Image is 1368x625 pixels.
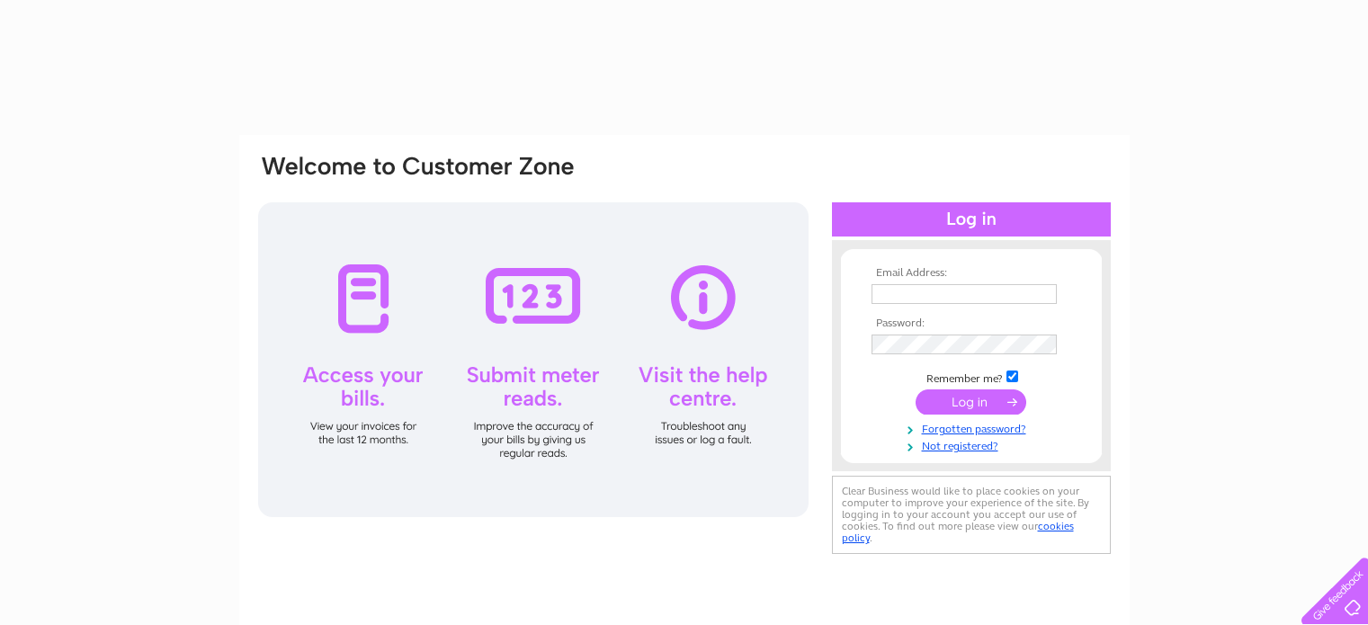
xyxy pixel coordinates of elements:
td: Remember me? [867,368,1076,386]
div: Clear Business would like to place cookies on your computer to improve your experience of the sit... [832,476,1111,554]
th: Email Address: [867,267,1076,280]
a: Forgotten password? [872,419,1076,436]
a: cookies policy [842,520,1074,544]
input: Submit [916,389,1026,415]
th: Password: [867,317,1076,330]
a: Not registered? [872,436,1076,453]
